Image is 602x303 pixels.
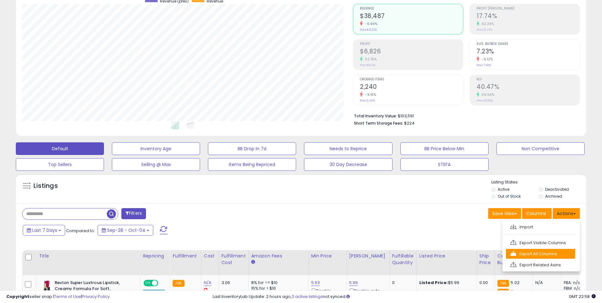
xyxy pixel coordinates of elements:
[251,280,304,286] div: 8% for <= $10
[363,22,377,26] small: -6.66%
[54,294,81,300] a: Terms of Use
[311,253,344,259] div: Min Price
[360,48,463,56] h2: $6,826
[511,280,520,286] span: 5.02
[564,280,585,286] div: FBA: n/a
[477,83,580,92] h2: 40.47%
[360,78,463,81] span: Ordered Items
[112,142,200,155] button: Inventory Age
[311,280,320,286] a: 5.63
[222,253,246,266] div: Fulfillment Cost
[33,182,58,190] h5: Listings
[545,194,562,199] label: Archived
[506,260,575,270] a: Export Related Asins
[569,294,596,300] span: 2025-10-12 22:58 GMT
[32,227,57,233] span: Last 7 Days
[107,227,145,233] span: Sep-28 - Oct-04
[535,280,556,286] div: N/A
[173,253,198,259] div: Fulfillment
[491,179,586,185] p: Listing States:
[419,280,448,286] b: Listed Price:
[400,142,489,155] button: BB Price Below Min
[496,142,585,155] button: Non Competitive
[292,294,323,300] a: 3 active listings
[477,12,580,21] h2: 17.74%
[204,253,216,259] div: Cost
[213,294,596,300] div: Last InventoryLab Update: 2 hours ago, not synced.
[404,120,415,126] span: $224
[354,113,397,119] b: Total Inventory Value:
[363,57,377,62] small: 32.76%
[363,92,376,97] small: -9.16%
[360,7,463,10] span: Revenue
[392,280,412,286] div: 0
[392,253,414,266] div: Fulfillable Quantity
[488,208,521,219] button: Save View
[143,253,167,259] div: Repricing
[157,281,167,286] span: OFF
[360,99,375,102] small: Prev: 2,466
[522,208,552,219] button: Columns
[222,280,244,286] div: 3.06
[553,208,580,219] button: Actions
[98,225,153,236] button: Sep-28 - Oct-04
[419,253,474,259] div: Listed Price
[173,280,184,287] small: FBA
[360,28,377,32] small: Prev: $41,232
[497,253,530,266] div: Current Buybox Price
[304,158,392,171] button: 30 Day Decrease
[506,249,575,259] a: Export All Columns
[39,253,137,259] div: Title
[354,112,575,119] li: $103,591
[419,280,472,286] div: $5.99
[477,63,491,67] small: Prev: 7.62%
[479,280,490,286] div: 0.00
[479,253,492,266] div: Ship Price
[479,57,493,62] small: -5.12%
[506,222,575,232] a: Import
[112,158,200,171] button: Selling @ Max
[360,83,463,92] h2: 2,240
[479,22,494,26] small: 42.26%
[477,42,580,46] span: Avg. Buybox Share
[479,92,494,97] small: 56.56%
[354,121,403,126] b: Short Term Storage Fees:
[40,280,53,293] img: 41vFOu-wNcL._SL40_.jpg
[6,294,110,300] div: seller snap | |
[498,194,521,199] label: Out of Stock
[477,48,580,56] h2: 7.23%
[304,142,392,155] button: Needs to Reprice
[66,228,95,234] span: Compared to:
[497,280,509,287] small: FBA
[349,253,387,259] div: [PERSON_NAME]
[23,225,65,236] button: Last 7 Days
[477,28,492,32] small: Prev: 12.47%
[251,253,306,259] div: Amazon Fees
[144,281,152,286] span: ON
[204,280,211,286] a: N/A
[360,63,375,67] small: Prev: $5,142
[208,158,296,171] button: Items Being Repriced
[477,7,580,10] span: Profit [PERSON_NAME]
[477,99,493,102] small: Prev: 25.85%
[498,187,509,192] label: Active
[16,142,104,155] button: Default
[349,280,358,286] a: 5.99
[360,42,463,46] span: Profit
[121,208,146,219] button: Filters
[526,210,546,217] span: Columns
[477,78,580,81] span: ROI
[360,12,463,21] h2: $38,487
[545,187,569,192] label: Deactivated
[208,142,296,155] button: BB Drop in 7d
[6,294,29,300] strong: Copyright
[16,158,104,171] button: Top Sellers
[82,294,110,300] a: Privacy Policy
[251,259,255,265] small: Amazon Fees.
[400,158,489,171] button: STEFA
[506,238,575,248] a: Export Visible Columns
